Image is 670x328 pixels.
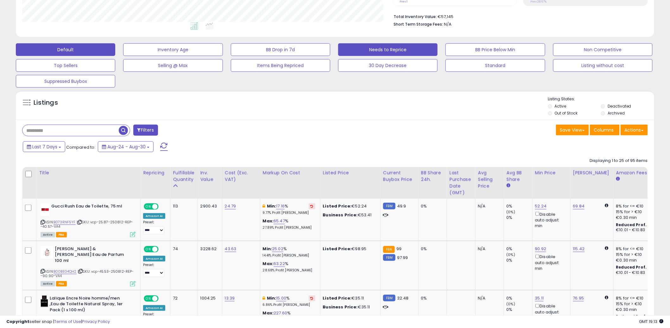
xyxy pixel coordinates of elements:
[621,125,648,135] button: Actions
[616,295,669,301] div: 8% for <= €10
[23,141,65,152] button: Last 7 Days
[16,75,115,88] button: Suppressed Buybox
[573,246,585,252] a: 115.42
[397,203,406,209] span: 49.9
[260,167,320,199] th: The percentage added to the cost of goods (COGS) that forms the calculator for Min & Max prices.
[41,246,136,286] div: ASIN:
[535,246,547,252] a: 90.92
[158,204,168,209] span: OFF
[616,176,620,182] small: Amazon Fees.
[50,295,127,315] b: Lalique Encre Noire homme/men ,Eau de Toilette Natural Spray, 1er Pack (1 x 100 ml)
[478,170,501,189] div: Avg Selling Price
[6,319,110,325] div: seller snap | |
[616,203,669,209] div: 8% for <= €10
[225,203,236,209] a: 24.79
[616,301,669,307] div: 15% for > €10
[225,246,237,252] a: 43.63
[323,304,358,310] b: Business Price:
[338,59,438,72] button: 30 Day Decrease
[144,204,152,209] span: ON
[394,12,643,20] li: €57,145
[41,220,133,229] span: | SKU: vcp-25.87-250812-REP--40.57-VA4
[54,319,81,325] a: Terms of Use
[41,203,136,237] div: ASIN:
[396,246,401,252] span: 99
[323,203,352,209] b: Listed Price:
[507,257,532,263] div: 0%
[535,253,566,271] div: Disable auto adjust min
[590,125,620,135] button: Columns
[143,213,165,219] div: Amazon AI
[107,144,146,150] span: Aug-24 - Aug-30
[383,170,416,183] div: Current Buybox Price
[573,295,584,301] a: 76.95
[616,227,669,233] div: €10.01 - €10.83
[608,103,631,109] label: Deactivated
[267,295,276,301] b: Min:
[616,264,658,270] b: Reduced Prof. Rng.
[616,222,658,227] b: Reduced Prof. Rng.
[66,144,95,150] span: Compared to:
[123,59,223,72] button: Selling @ Max
[263,170,318,176] div: Markup on Cost
[450,170,473,196] div: Last Purchase Date (GMT)
[263,211,315,215] p: 9.77% Profit [PERSON_NAME]
[225,295,235,301] a: 13.39
[444,21,452,27] span: N/A
[397,255,408,261] span: 97.99
[263,261,274,267] b: Max:
[421,203,442,209] div: 0%
[616,215,669,220] div: €0.30 min
[478,295,499,301] div: N/A
[263,218,274,224] b: Max:
[274,218,285,224] a: 65.47
[98,141,154,152] button: Aug-24 - Aug-30
[39,170,138,176] div: Title
[421,295,442,301] div: 0%
[200,295,217,301] div: 1004.25
[16,59,115,72] button: Top Sellers
[54,269,77,274] a: B00BEG4QH2
[263,261,315,273] div: %
[200,203,217,209] div: 2900.43
[82,319,110,325] a: Privacy Policy
[267,203,276,209] b: Min:
[421,246,442,252] div: 0%
[556,125,589,135] button: Save View
[573,170,611,176] div: [PERSON_NAME]
[535,203,547,209] a: 52.24
[639,319,664,325] span: 2025-09-7 19:13 GMT
[383,203,395,209] small: FBM
[323,246,352,252] b: Listed Price:
[274,261,285,267] a: 63.22
[143,263,165,277] div: Preset:
[41,295,48,308] img: 41P31TFAuPL._SL40_.jpg
[507,170,530,183] div: Avg BB Share
[263,253,315,258] p: 14.41% Profit [PERSON_NAME]
[594,127,614,133] span: Columns
[394,22,443,27] b: Short Term Storage Fees:
[158,296,168,301] span: OFF
[276,203,285,209] a: 17.16
[263,203,315,215] div: %
[173,203,193,209] div: 113
[323,246,376,252] div: €98.95
[446,43,545,56] button: BB Price Below Min
[41,203,50,216] img: 21P1LbHAYlL._SL40_.jpg
[323,212,358,218] b: Business Price:
[507,252,515,257] small: (0%)
[41,246,53,259] img: 31nkwpUZh-L._SL40_.jpg
[507,301,515,306] small: (0%)
[158,246,168,252] span: OFF
[553,43,653,56] button: Non Competitive
[421,170,444,183] div: BB Share 24h.
[123,43,223,56] button: Inventory Age
[143,170,167,176] div: Repricing
[173,246,193,252] div: 74
[173,170,195,183] div: Fulfillable Quantity
[263,246,272,252] b: Min:
[383,295,395,301] small: FBM
[144,246,152,252] span: ON
[263,218,315,230] div: %
[143,220,165,234] div: Preset:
